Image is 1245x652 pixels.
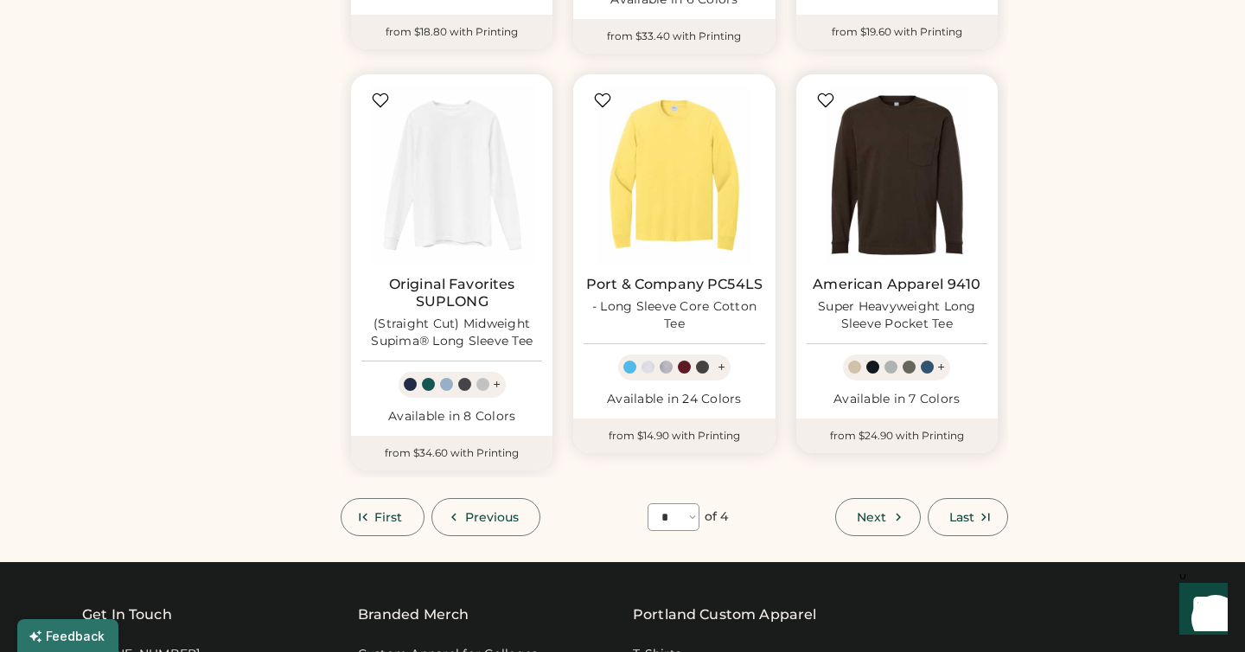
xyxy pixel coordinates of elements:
[807,298,987,333] div: Super Heavyweight Long Sleeve Pocket Tee
[584,298,764,333] div: - Long Sleeve Core Cotton Tee
[835,498,920,536] button: Next
[813,276,980,293] a: American Apparel 9410
[358,604,469,625] div: Branded Merch
[341,498,425,536] button: First
[361,316,542,350] div: (Straight Cut) Midweight Supima® Long Sleeve Tee
[705,508,728,526] div: of 4
[807,85,987,265] img: American Apparel 9410 Super Heavyweight Long Sleeve Pocket Tee
[937,358,945,377] div: +
[573,19,775,54] div: from $33.40 with Printing
[573,419,775,453] div: from $14.90 with Printing
[351,436,552,470] div: from $34.60 with Printing
[351,15,552,49] div: from $18.80 with Printing
[796,15,998,49] div: from $19.60 with Printing
[82,604,172,625] div: Get In Touch
[361,276,542,310] a: Original Favorites SUPLONG
[431,498,541,536] button: Previous
[718,358,725,377] div: +
[633,604,816,625] a: Portland Custom Apparel
[949,511,974,523] span: Last
[1163,574,1237,649] iframe: Front Chat
[493,375,501,394] div: +
[928,498,1008,536] button: Last
[465,511,520,523] span: Previous
[374,511,403,523] span: First
[857,511,886,523] span: Next
[796,419,998,453] div: from $24.90 with Printing
[807,391,987,408] div: Available in 7 Colors
[361,408,542,425] div: Available in 8 Colors
[584,85,764,265] img: Port & Company PC54LS - Long Sleeve Core Cotton Tee
[584,391,764,408] div: Available in 24 Colors
[361,85,542,265] img: Original Favorites SUPLONG (Straight Cut) Midweight Supima® Long Sleeve Tee
[586,276,763,293] a: Port & Company PC54LS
